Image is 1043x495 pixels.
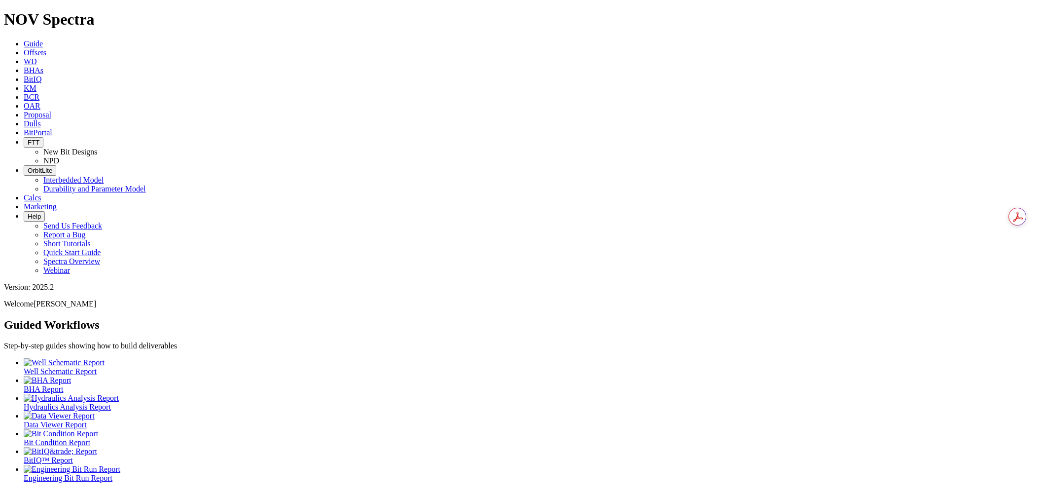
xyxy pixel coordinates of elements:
a: Durability and Parameter Model [43,185,146,193]
span: Engineering Bit Run Report [24,474,112,482]
a: Dulls [24,119,41,128]
h2: Guided Workflows [4,318,1039,332]
a: Proposal [24,111,51,119]
img: Engineering Bit Run Report [24,465,120,474]
a: New Bit Designs [43,148,97,156]
a: Quick Start Guide [43,248,101,257]
span: Bit Condition Report [24,438,90,447]
button: FTT [24,137,43,148]
div: Version: 2025.2 [4,283,1039,292]
span: OrbitLite [28,167,52,174]
span: BHA Report [24,385,63,393]
a: BCR [24,93,39,101]
span: [PERSON_NAME] [34,300,96,308]
a: WD [24,57,37,66]
a: Short Tutorials [43,239,91,248]
a: OAR [24,102,40,110]
a: BitIQ [24,75,41,83]
a: Well Schematic Report Well Schematic Report [24,358,1039,376]
a: Hydraulics Analysis Report Hydraulics Analysis Report [24,394,1039,411]
a: Bit Condition Report Bit Condition Report [24,429,1039,447]
a: BHAs [24,66,43,75]
a: Marketing [24,202,57,211]
a: BitPortal [24,128,52,137]
p: Step-by-step guides showing how to build deliverables [4,342,1039,350]
a: Engineering Bit Run Report Engineering Bit Run Report [24,465,1039,482]
span: BitIQ™ Report [24,456,73,464]
a: NPD [43,156,59,165]
span: FTT [28,139,39,146]
button: OrbitLite [24,165,56,176]
span: Hydraulics Analysis Report [24,403,111,411]
a: BHA Report BHA Report [24,376,1039,393]
a: Data Viewer Report Data Viewer Report [24,412,1039,429]
a: BitIQ&trade; Report BitIQ™ Report [24,447,1039,464]
img: Bit Condition Report [24,429,98,438]
span: Well Schematic Report [24,367,97,376]
img: BHA Report [24,376,71,385]
a: Send Us Feedback [43,222,102,230]
img: Data Viewer Report [24,412,95,420]
a: Interbedded Model [43,176,104,184]
img: BitIQ&trade; Report [24,447,97,456]
a: Calcs [24,193,41,202]
a: Guide [24,39,43,48]
span: Help [28,213,41,220]
a: Spectra Overview [43,257,100,266]
h1: NOV Spectra [4,10,1039,29]
img: Hydraulics Analysis Report [24,394,119,403]
a: Report a Bug [43,230,85,239]
button: Help [24,211,45,222]
span: Data Viewer Report [24,420,87,429]
img: Well Schematic Report [24,358,105,367]
a: Webinar [43,266,70,274]
a: KM [24,84,36,92]
a: Offsets [24,48,46,57]
p: Welcome [4,300,1039,308]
